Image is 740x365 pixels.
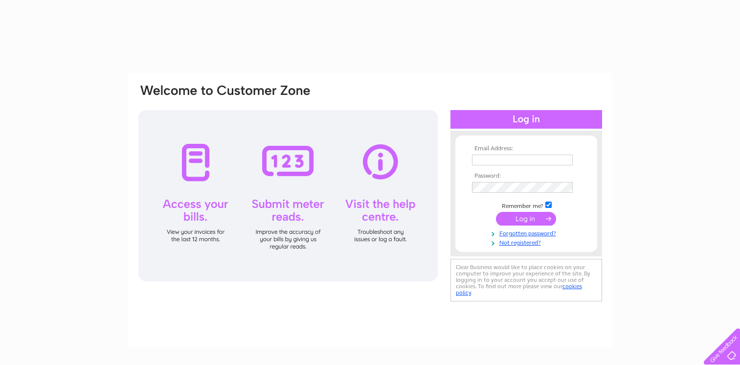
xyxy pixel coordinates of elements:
[472,228,583,237] a: Forgotten password?
[470,200,583,210] td: Remember me?
[496,212,556,226] input: Submit
[470,173,583,180] th: Password:
[472,237,583,247] a: Not registered?
[450,259,602,301] div: Clear Business would like to place cookies on your computer to improve your experience of the sit...
[456,283,582,296] a: cookies policy
[470,145,583,152] th: Email Address:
